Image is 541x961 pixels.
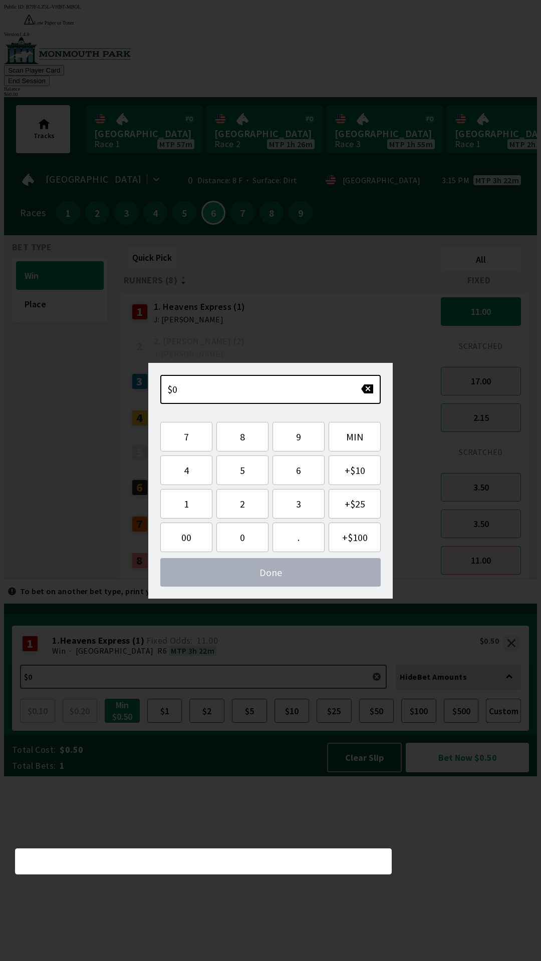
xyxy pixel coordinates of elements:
span: 6 [281,464,316,476]
button: MIN [329,422,381,451]
span: 00 [169,531,204,544]
button: Done [160,558,381,587]
span: Done [168,566,373,579]
button: 8 [216,422,268,451]
span: 4 [169,464,204,476]
button: 00 [160,523,212,552]
button: +$25 [329,489,381,519]
span: . [281,531,316,544]
span: 3 [281,498,316,510]
button: 4 [160,455,212,485]
span: 9 [281,430,316,443]
span: + $100 [337,531,372,544]
span: 0 [225,531,260,544]
button: 2 [216,489,268,519]
button: 3 [273,489,325,519]
button: . [273,523,325,552]
span: + $25 [337,498,372,510]
span: 2 [225,498,260,510]
span: MIN [337,430,372,443]
span: 7 [169,430,204,443]
button: +$100 [329,523,381,552]
button: 5 [216,455,268,485]
button: 0 [216,523,268,552]
span: 5 [225,464,260,476]
button: 7 [160,422,212,451]
span: 8 [225,430,260,443]
button: 1 [160,489,212,519]
span: + $10 [337,464,372,476]
span: 1 [169,498,204,510]
button: +$10 [329,455,381,485]
button: 6 [273,455,325,485]
button: 9 [273,422,325,451]
span: $0 [167,383,178,395]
